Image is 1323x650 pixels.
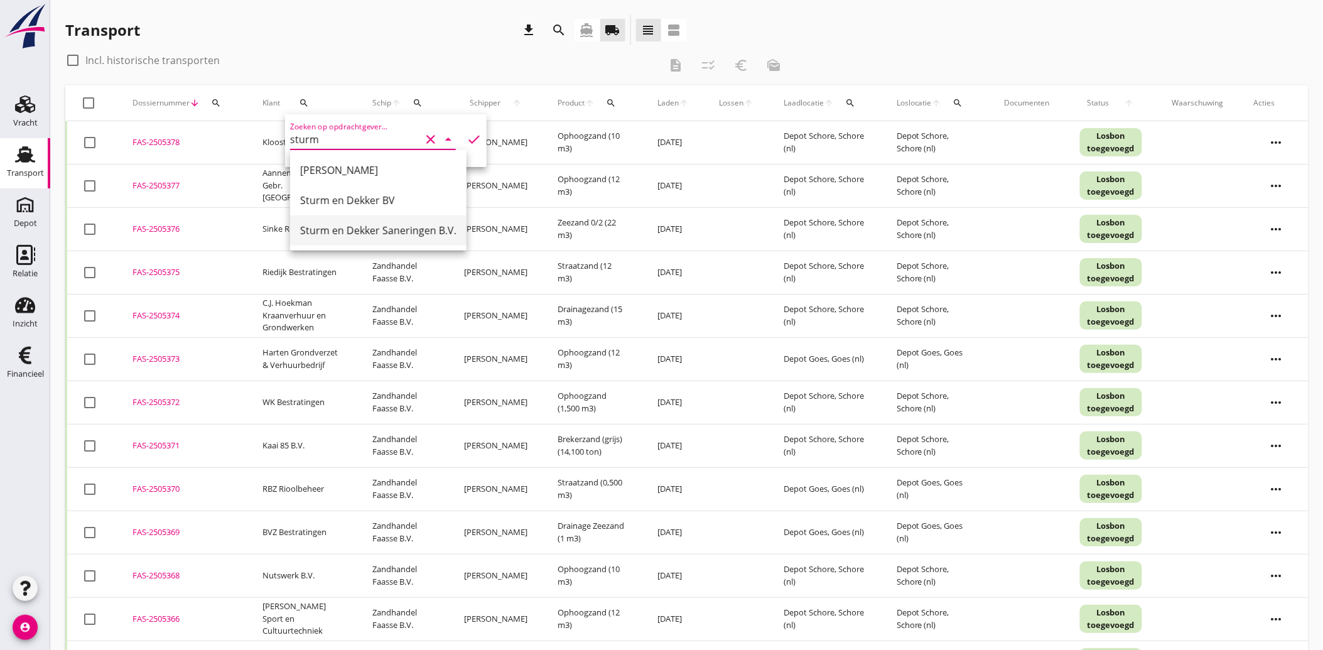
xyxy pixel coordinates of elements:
td: Ophoogzand (12 m3) [543,597,642,641]
img: logo-small.a267ee39.svg [3,3,48,50]
td: Depot Schore, Schore (nl) [769,121,882,165]
div: Waarschuwing [1172,97,1224,109]
div: Losbon toegevoegd [1080,518,1142,546]
td: [PERSON_NAME] [449,121,543,165]
div: Sturm en Dekker Saneringen B.V. [300,223,456,238]
td: [DATE] [642,337,704,381]
td: [PERSON_NAME] [449,337,543,381]
td: Zandhandel Faasse B.V. [357,337,449,381]
div: FAS-2505373 [132,353,232,366]
input: Zoeken op opdrachtgever... [290,129,421,149]
td: [PERSON_NAME] [449,467,543,511]
td: Depot Schore, Schore (nl) [882,424,990,467]
i: more_horiz [1259,212,1294,247]
i: more_horiz [1259,385,1294,420]
td: Zandhandel Faasse B.V. [357,597,449,641]
td: Depot Schore, Schore (nl) [769,381,882,424]
div: Losbon toegevoegd [1080,258,1142,286]
div: Losbon toegevoegd [1080,345,1142,373]
div: FAS-2505372 [132,396,232,409]
span: Schip [372,97,391,109]
td: Depot Goes, Goes (nl) [769,467,882,511]
td: Ophoogzand (10 m3) [543,121,642,165]
i: search [552,23,567,38]
i: more_horiz [1259,255,1294,290]
i: search [606,98,616,108]
i: view_agenda [667,23,682,38]
td: Zandhandel Faasse B.V. [357,424,449,467]
td: C.J. Hoekman Kraanverhuur en Grondwerken [247,294,357,337]
i: arrow_upward [824,98,834,108]
td: [DATE] [642,294,704,337]
td: [DATE] [642,121,704,165]
td: Nutswerk B.V. [247,554,357,597]
div: Losbon toegevoegd [1080,171,1142,200]
td: [PERSON_NAME] [449,597,543,641]
td: Zandhandel Faasse B.V. [357,251,449,294]
div: FAS-2505366 [132,613,232,626]
td: Ophoogzand (1,500 m3) [543,381,642,424]
div: Losbon toegevoegd [1080,475,1142,503]
td: Riedijk Bestratingen [247,251,357,294]
div: FAS-2505374 [132,310,232,322]
td: Depot Schore, Schore (nl) [882,164,990,207]
td: Zandhandel Faasse B.V. [357,554,449,597]
span: Dossiernummer [132,97,190,109]
i: account_circle [13,615,38,640]
div: Losbon toegevoegd [1080,605,1142,633]
div: FAS-2505371 [132,440,232,452]
i: arrow_upward [679,98,689,108]
i: more_horiz [1259,515,1294,550]
div: Sturm en Dekker BV [300,193,456,208]
div: [PERSON_NAME] [300,163,456,178]
div: Vracht [13,119,38,127]
td: Zandhandel Faasse B.V. [357,294,449,337]
td: Zandhandel Faasse B.V. [357,511,449,554]
span: Product [558,97,585,109]
div: Losbon toegevoegd [1080,128,1142,156]
td: Depot Goes, Goes (nl) [882,511,990,554]
i: more_horiz [1259,168,1294,203]
td: Depot Schore, Schore (nl) [882,381,990,424]
td: [DATE] [642,381,704,424]
td: [PERSON_NAME] [449,424,543,467]
td: Straatzand (0,500 m3) [543,467,642,511]
div: Depot [14,219,37,227]
td: Depot Schore, Schore (nl) [769,424,882,467]
div: Acties [1254,97,1299,109]
i: search [845,98,855,108]
td: [PERSON_NAME] [449,207,543,251]
div: Transport [65,20,140,40]
span: Laden [657,97,679,109]
div: Losbon toegevoegd [1080,301,1142,330]
td: Brekerzand (grijs) (14,100 ton) [543,424,642,467]
td: RBZ Rioolbeheer [247,467,357,511]
i: more_horiz [1259,125,1294,160]
td: Zandhandel Faasse B.V. [357,381,449,424]
div: FAS-2505376 [132,223,232,236]
div: Losbon toegevoegd [1080,431,1142,460]
td: Depot Schore, Schore (nl) [882,251,990,294]
td: [DATE] [642,597,704,641]
i: check [467,132,482,147]
div: FAS-2505369 [132,526,232,539]
i: arrow_upward [932,98,942,108]
i: directions_boat [580,23,595,38]
div: Klant [262,88,342,118]
div: FAS-2505377 [132,180,232,192]
span: Laadlocatie [784,97,824,109]
td: [DATE] [642,164,704,207]
div: FAS-2505378 [132,136,232,149]
td: [DATE] [642,511,704,554]
div: FAS-2505368 [132,570,232,582]
label: Incl. historische transporten [85,54,220,67]
td: Straatzand (12 m3) [543,251,642,294]
td: [PERSON_NAME] [449,164,543,207]
i: more_horiz [1259,558,1294,593]
i: view_headline [641,23,656,38]
i: more_horiz [1259,342,1294,377]
i: more_horiz [1259,472,1294,507]
td: [PERSON_NAME] [449,381,543,424]
i: search [953,98,963,108]
td: Depot Goes, Goes (nl) [882,337,990,381]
